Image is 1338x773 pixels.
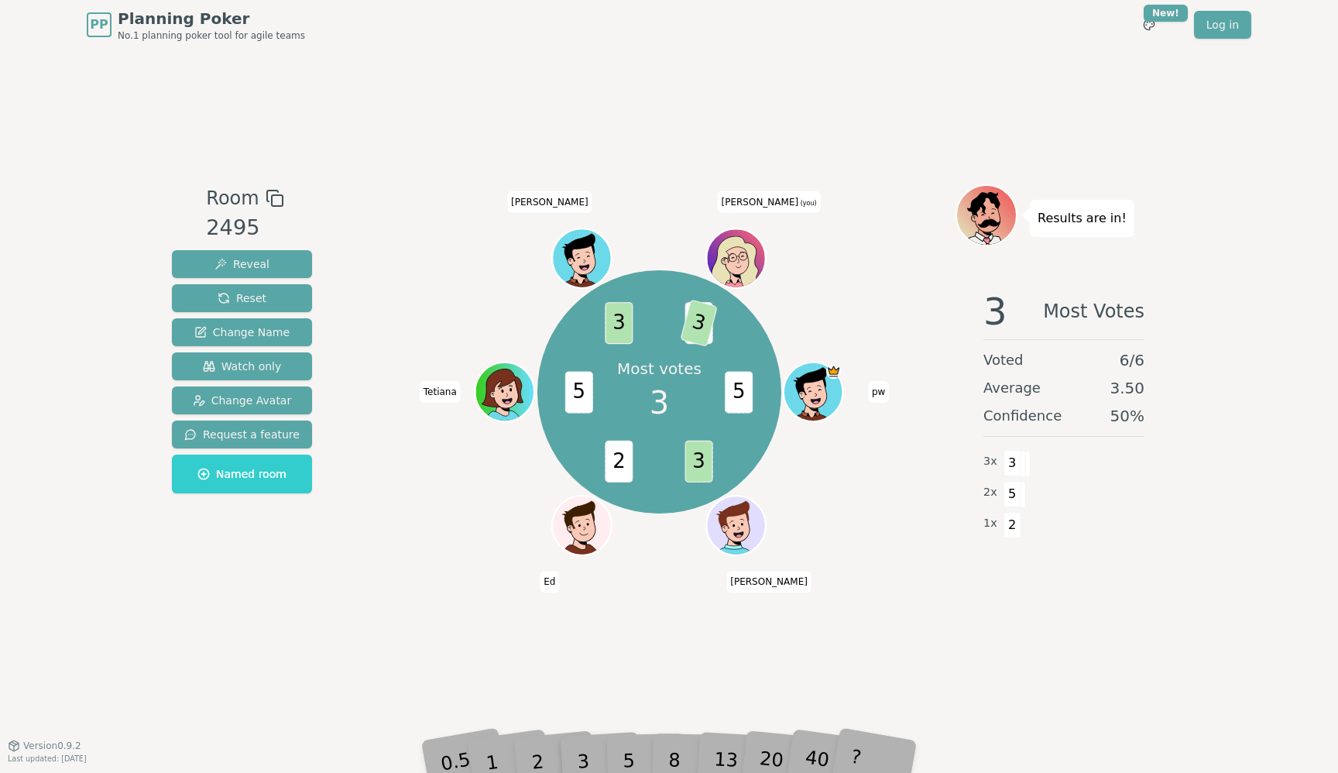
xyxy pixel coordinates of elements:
[1135,11,1163,39] button: New!
[1003,481,1021,507] span: 5
[1120,349,1144,371] span: 6 / 6
[172,318,312,346] button: Change Name
[983,453,997,470] span: 3 x
[1110,377,1144,399] span: 3.50
[726,371,753,413] span: 5
[565,371,593,413] span: 5
[90,15,108,34] span: PP
[606,441,633,483] span: 2
[203,359,282,374] span: Watch only
[197,466,286,482] span: Named room
[420,381,461,403] span: Click to change your name
[193,393,292,408] span: Change Avatar
[172,352,312,380] button: Watch only
[172,386,312,414] button: Change Avatar
[1110,405,1144,427] span: 50 %
[23,740,81,752] span: Version 0.9.2
[685,441,713,483] span: 3
[1038,208,1127,229] p: Results are in!
[617,358,702,380] p: Most votes
[983,515,997,532] span: 1 x
[606,302,633,344] span: 3
[983,377,1041,399] span: Average
[218,290,266,306] span: Reset
[726,571,811,593] span: Click to change your name
[8,740,81,752] button: Version0.9.2
[172,421,312,448] button: Request a feature
[172,455,312,493] button: Named room
[206,184,259,212] span: Room
[1194,11,1251,39] a: Log in
[172,284,312,312] button: Reset
[118,8,305,29] span: Planning Poker
[1043,293,1144,330] span: Most Votes
[206,212,283,244] div: 2495
[983,405,1062,427] span: Confidence
[540,571,559,593] span: Click to change your name
[681,299,719,346] span: 3
[650,380,669,426] span: 3
[118,29,305,42] span: No.1 planning poker tool for agile teams
[1144,5,1188,22] div: New!
[87,8,305,42] a: PPPlanning PokerNo.1 planning poker tool for agile teams
[983,349,1024,371] span: Voted
[983,293,1007,330] span: 3
[717,191,820,213] span: Click to change your name
[798,200,817,207] span: (you)
[708,231,764,287] button: Click to change your avatar
[184,427,300,442] span: Request a feature
[826,364,841,379] span: pw is the host
[194,325,290,340] span: Change Name
[1003,450,1021,476] span: 3
[983,484,997,501] span: 2 x
[1003,512,1021,538] span: 2
[868,381,889,403] span: Click to change your name
[507,191,592,213] span: Click to change your name
[172,250,312,278] button: Reveal
[8,754,87,763] span: Last updated: [DATE]
[214,256,269,272] span: Reveal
